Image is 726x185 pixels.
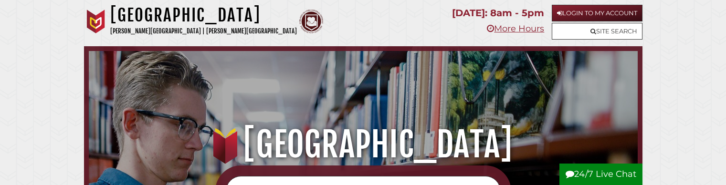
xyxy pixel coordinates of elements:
a: More Hours [487,23,544,34]
a: Site Search [552,23,642,40]
img: Calvin University [84,10,108,33]
p: [PERSON_NAME][GEOGRAPHIC_DATA] | [PERSON_NAME][GEOGRAPHIC_DATA] [110,26,297,37]
h1: [GEOGRAPHIC_DATA] [99,123,626,165]
p: [DATE]: 8am - 5pm [452,5,544,21]
img: Calvin Theological Seminary [299,10,323,33]
h1: [GEOGRAPHIC_DATA] [110,5,297,26]
a: Login to My Account [552,5,642,21]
